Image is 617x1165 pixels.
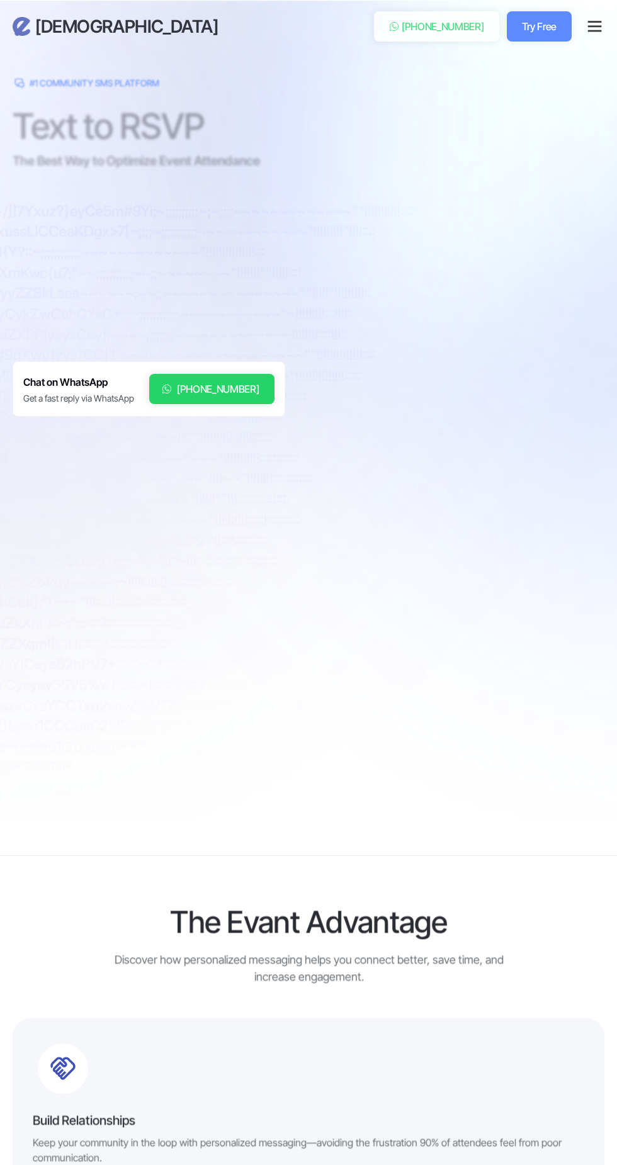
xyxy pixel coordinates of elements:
[33,1135,584,1165] div: Keep your community in the loop with personalized messaging—avoiding the frustration 90% of atten...
[13,152,260,171] h3: The Best Way to Optimize Event Attendance
[33,1111,584,1130] h5: Build Relationships
[23,392,134,405] div: Get a fast reply via WhatsApp
[13,106,260,147] h1: Text to RSVP
[35,16,218,38] h3: [DEMOGRAPHIC_DATA]
[13,16,218,38] a: home
[100,904,518,940] h2: The Evant Advantage
[30,77,159,89] div: #1 Community SMS Platform
[584,16,604,37] div: menu
[402,19,484,34] div: [PHONE_NUMBER]
[100,951,518,985] div: Discover how personalized messaging helps you connect better, save time, and increase engagement.
[507,11,572,42] a: Try Free
[374,11,499,42] a: [PHONE_NUMBER]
